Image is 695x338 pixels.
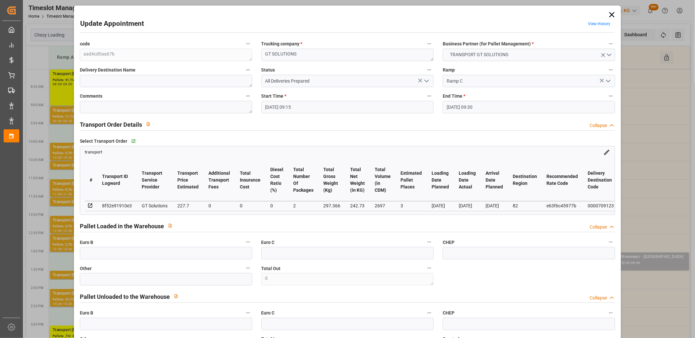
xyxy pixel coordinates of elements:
[235,159,265,201] th: Total Insurance Cost
[432,202,449,210] div: [DATE]
[547,202,578,210] div: e63f6c45977b
[142,202,168,210] div: GT Solutions
[508,159,542,201] th: Destination Region
[447,51,511,58] span: TRANSPORT GT SOLUTIONS
[80,292,170,301] h2: Pallet Unloaded to the Warehouse
[318,159,345,201] th: Total Gross Weight (Kg)
[443,49,615,61] button: open menu
[80,138,127,145] span: Select Transport Order
[603,76,613,86] button: open menu
[137,159,172,201] th: Transport Service Provider
[443,310,454,316] span: CHEP
[261,93,287,100] span: Start Time
[244,309,252,317] button: Euro B
[425,264,434,272] button: Total Out
[459,202,476,210] div: [DATE]
[607,238,615,246] button: CHEP
[425,40,434,48] button: Trucking company *
[80,265,92,272] span: Other
[80,120,142,129] h2: Transport Order Details
[170,290,182,302] button: View description
[265,159,288,201] th: Diesel Cost Ratio (%)
[244,40,252,48] button: code
[261,75,434,87] input: Type to search/select
[588,202,614,210] div: 0000709123
[80,67,135,73] span: Delivery Destination Name
[97,159,137,201] th: Transport ID Logward
[85,159,97,201] th: #
[425,309,434,317] button: Euro C
[102,202,132,210] div: 8f52e91910e3
[481,159,508,201] th: Arrival Date Planned
[164,219,176,232] button: View description
[443,67,455,73] span: Ramp
[240,202,260,210] div: 0
[261,40,303,47] span: Trucking company
[261,49,434,61] textarea: GT SOLUTIONS
[85,149,102,154] a: transport
[427,159,454,201] th: Loading Date Planned
[425,66,434,74] button: Status
[607,66,615,74] button: Ramp
[590,122,607,129] div: Collapse
[421,76,431,86] button: open menu
[80,93,102,100] span: Comments
[607,92,615,100] button: End Time *
[425,92,434,100] button: Start Time *
[425,238,434,246] button: Euro C
[396,159,427,201] th: Estimated Pallet Places
[443,40,534,47] span: Business Partner (for Pallet Management)
[261,310,275,316] span: Euro C
[375,202,391,210] div: 2697
[350,202,365,210] div: 242.73
[270,202,283,210] div: 0
[443,93,465,100] span: End Time
[208,202,230,210] div: 0
[80,40,90,47] span: code
[588,22,610,26] a: View History
[370,159,396,201] th: Total Volume (in CDM)
[542,159,583,201] th: Recommended Rate Code
[345,159,370,201] th: Total Net Weight (in KG)
[261,67,275,73] span: Status
[513,202,537,210] div: 82
[590,224,607,231] div: Collapse
[401,202,422,210] div: 3
[261,273,434,285] textarea: 0
[261,101,434,113] input: DD-MM-YYYY HH:MM
[443,239,454,246] span: CHEP
[204,159,235,201] th: Additional Transport Fees
[486,202,503,210] div: [DATE]
[244,66,252,74] button: Delivery Destination Name
[443,101,615,113] input: DD-MM-YYYY HH:MM
[583,159,619,201] th: Delivery Destination Code
[443,75,615,87] input: Type to search/select
[261,239,275,246] span: Euro C
[244,238,252,246] button: Euro B
[142,118,154,130] button: View description
[323,202,340,210] div: 297.366
[80,239,93,246] span: Euro B
[244,264,252,272] button: Other
[80,310,93,316] span: Euro B
[454,159,481,201] th: Loading Date Actual
[590,295,607,301] div: Collapse
[80,49,252,61] textarea: aad4cd0aa67b
[80,222,164,231] h2: Pallet Loaded in the Warehouse
[288,159,318,201] th: Total Number Of Packages
[172,159,204,201] th: Transport Price Estimated
[607,40,615,48] button: Business Partner (for Pallet Management) *
[85,150,102,155] span: transport
[607,309,615,317] button: CHEP
[177,202,199,210] div: 227.7
[261,265,281,272] span: Total Out
[80,19,144,29] h2: Update Appointment
[293,202,313,210] div: 2
[244,92,252,100] button: Comments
